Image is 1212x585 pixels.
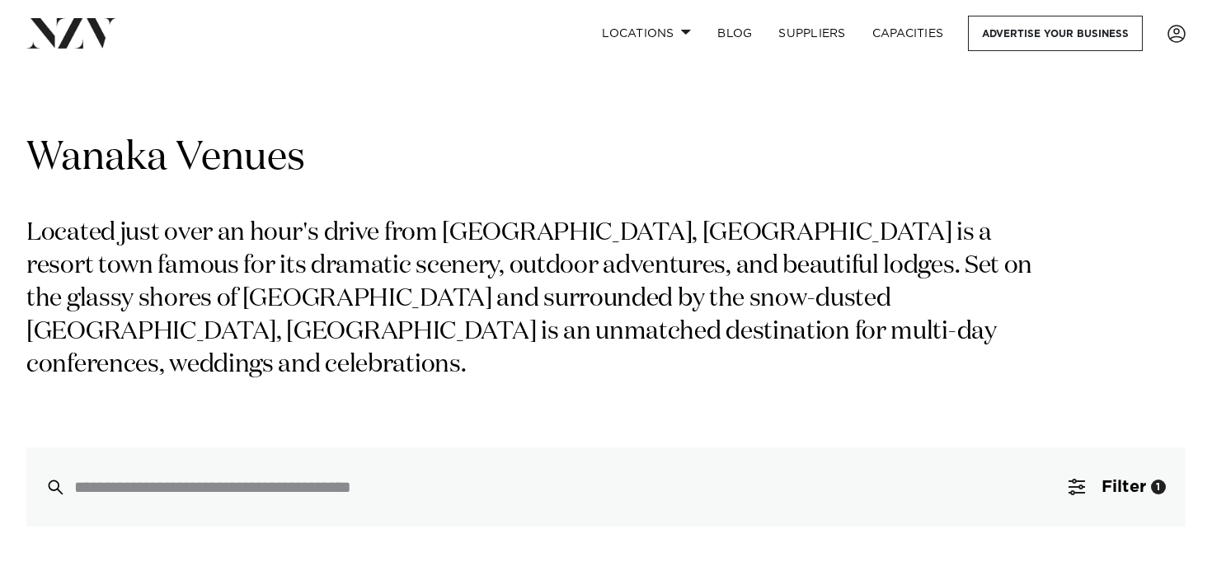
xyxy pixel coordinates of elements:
[1102,479,1146,495] span: Filter
[589,16,704,51] a: Locations
[1049,447,1186,526] button: Filter1
[968,16,1143,51] a: Advertise your business
[704,16,765,51] a: BLOG
[26,133,1186,185] h1: Wanaka Venues
[26,218,1045,381] p: Located just over an hour's drive from [GEOGRAPHIC_DATA], [GEOGRAPHIC_DATA] is a resort town famo...
[26,18,116,48] img: nzv-logo.png
[765,16,858,51] a: SUPPLIERS
[1151,480,1166,494] div: 1
[859,16,957,51] a: Capacities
